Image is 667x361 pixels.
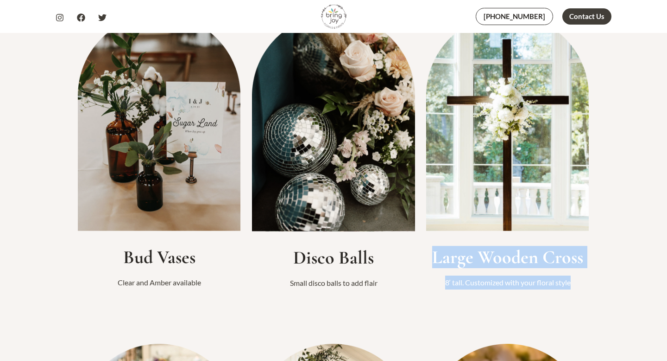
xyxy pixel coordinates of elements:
h2: Large Wooden Cross [426,246,589,268]
h2: Disco Balls [252,246,415,269]
p: Small disco balls to add flair [252,276,415,290]
p: Clear and Amber available [78,276,241,290]
a: Twitter [98,13,107,22]
a: Facebook [77,13,85,22]
img: Bring Joy [321,4,346,29]
h2: Bud Vases [78,246,241,268]
a: [PHONE_NUMBER] [476,8,553,25]
p: 8′ tall. Customized with your floral style [426,276,589,290]
a: Contact Us [562,8,611,25]
a: Instagram [56,13,64,22]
